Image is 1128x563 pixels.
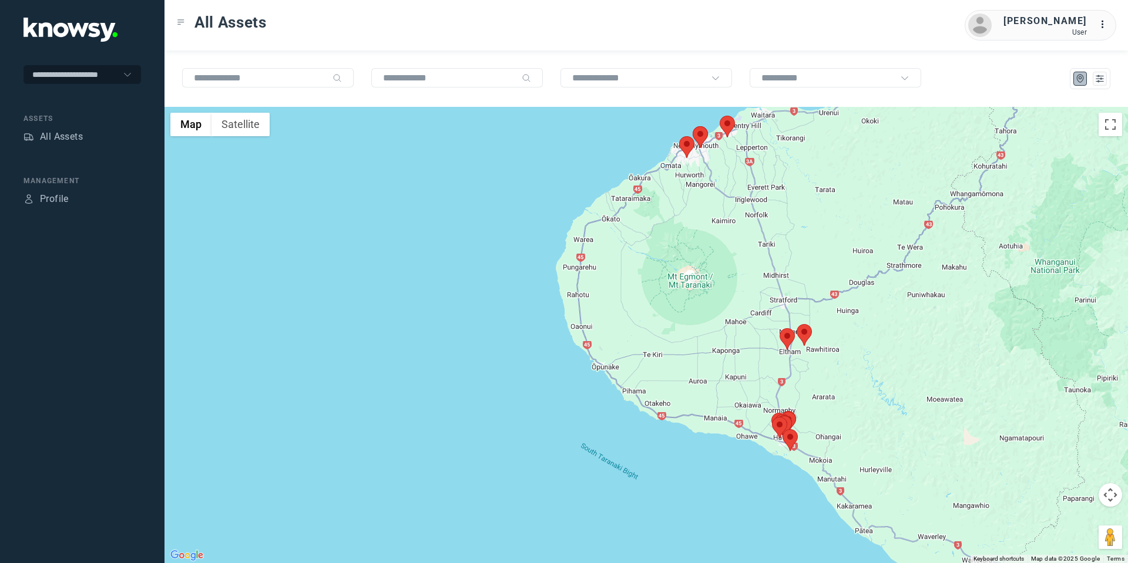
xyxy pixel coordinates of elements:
button: Map camera controls [1099,483,1122,507]
img: Google [167,548,206,563]
div: Profile [40,192,69,206]
button: Keyboard shortcuts [973,555,1024,563]
tspan: ... [1099,20,1111,29]
div: [PERSON_NAME] [1003,14,1087,28]
div: User [1003,28,1087,36]
a: AssetsAll Assets [23,130,83,144]
button: Show street map [170,113,211,136]
div: Search [333,73,342,83]
div: : [1099,18,1113,32]
div: Management [23,176,141,186]
div: : [1099,18,1113,33]
a: ProfileProfile [23,192,69,206]
a: Terms (opens in new tab) [1107,555,1124,562]
img: avatar.png [968,14,992,37]
button: Show satellite imagery [211,113,270,136]
img: Application Logo [23,18,117,42]
span: All Assets [194,12,267,33]
div: Map [1075,73,1086,84]
button: Drag Pegman onto the map to open Street View [1099,525,1122,549]
div: Toggle Menu [177,18,185,26]
div: Assets [23,132,34,142]
button: Toggle fullscreen view [1099,113,1122,136]
div: Assets [23,113,141,124]
div: Profile [23,194,34,204]
a: Open this area in Google Maps (opens a new window) [167,548,206,563]
div: Search [522,73,531,83]
div: List [1095,73,1105,84]
span: Map data ©2025 Google [1031,555,1100,562]
div: All Assets [40,130,83,144]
